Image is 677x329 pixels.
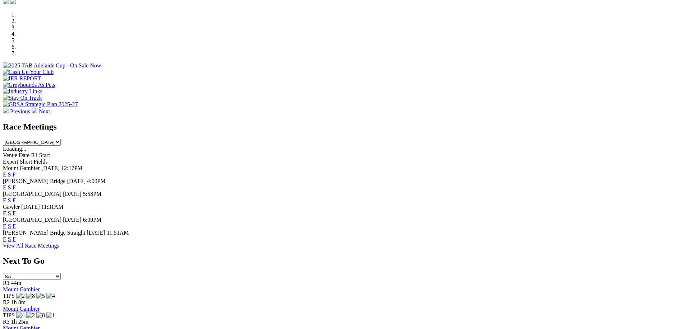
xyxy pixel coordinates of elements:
[3,293,15,299] span: TIPS
[67,178,86,184] span: [DATE]
[41,165,60,171] span: [DATE]
[36,312,45,319] img: 8
[3,210,6,216] a: E
[63,191,82,197] span: [DATE]
[87,230,105,236] span: [DATE]
[32,108,37,113] img: chevron-right-pager-white.svg
[8,197,11,203] a: S
[46,293,55,299] img: 4
[3,171,6,178] a: E
[16,312,25,319] img: 4
[10,108,30,114] span: Previous
[3,95,42,101] img: Stay On Track
[3,204,20,210] span: Gawler
[3,108,32,114] a: Previous
[3,299,10,305] span: R2
[13,184,16,191] a: F
[16,293,25,299] img: 2
[20,159,32,165] span: Short
[3,217,61,223] span: [GEOGRAPHIC_DATA]
[3,62,101,69] img: 2025 TAB Adelaide Cup - On Sale Now
[19,152,29,158] span: Date
[36,293,45,299] img: 5
[33,159,47,165] span: Fields
[8,210,11,216] a: S
[46,312,55,319] img: 1
[13,171,16,178] a: F
[11,280,21,286] span: 44m
[3,146,26,152] span: Loading...
[3,280,10,286] span: R1
[8,236,11,242] a: S
[13,223,16,229] a: F
[8,184,11,191] a: S
[3,152,17,158] span: Venue
[32,108,50,114] a: Next
[8,223,11,229] a: S
[87,178,106,184] span: 4:00PM
[39,108,50,114] span: Next
[3,184,6,191] a: E
[41,204,64,210] span: 11:31AM
[26,293,35,299] img: 8
[3,159,18,165] span: Expert
[3,75,41,82] img: IER REPORT
[3,178,66,184] span: [PERSON_NAME] Bridge
[26,312,35,319] img: 2
[83,217,102,223] span: 6:09PM
[3,312,15,318] span: TIPS
[3,319,10,325] span: R3
[3,108,9,113] img: chevron-left-pager-white.svg
[107,230,129,236] span: 11:51AM
[13,197,16,203] a: F
[11,299,26,305] span: 1h 8m
[3,230,85,236] span: [PERSON_NAME] Bridge Straight
[8,171,11,178] a: S
[3,223,6,229] a: E
[3,256,674,266] h2: Next To Go
[3,101,78,108] img: GRSA Strategic Plan 2025-27
[63,217,82,223] span: [DATE]
[3,286,40,292] a: Mount Gambier
[31,152,50,158] span: R1 Start
[3,165,40,171] span: Mount Gambier
[3,82,55,88] img: Greyhounds As Pets
[3,197,6,203] a: E
[13,236,16,242] a: F
[3,191,61,197] span: [GEOGRAPHIC_DATA]
[3,69,54,75] img: Cash Up Your Club
[83,191,102,197] span: 5:58PM
[13,210,16,216] a: F
[3,122,674,132] h2: Race Meetings
[3,243,59,249] a: View All Race Meetings
[61,165,83,171] span: 12:17PM
[3,236,6,242] a: E
[3,88,42,95] img: Industry Links
[11,319,28,325] span: 1h 25m
[3,306,40,312] a: Mount Gambier
[21,204,40,210] span: [DATE]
